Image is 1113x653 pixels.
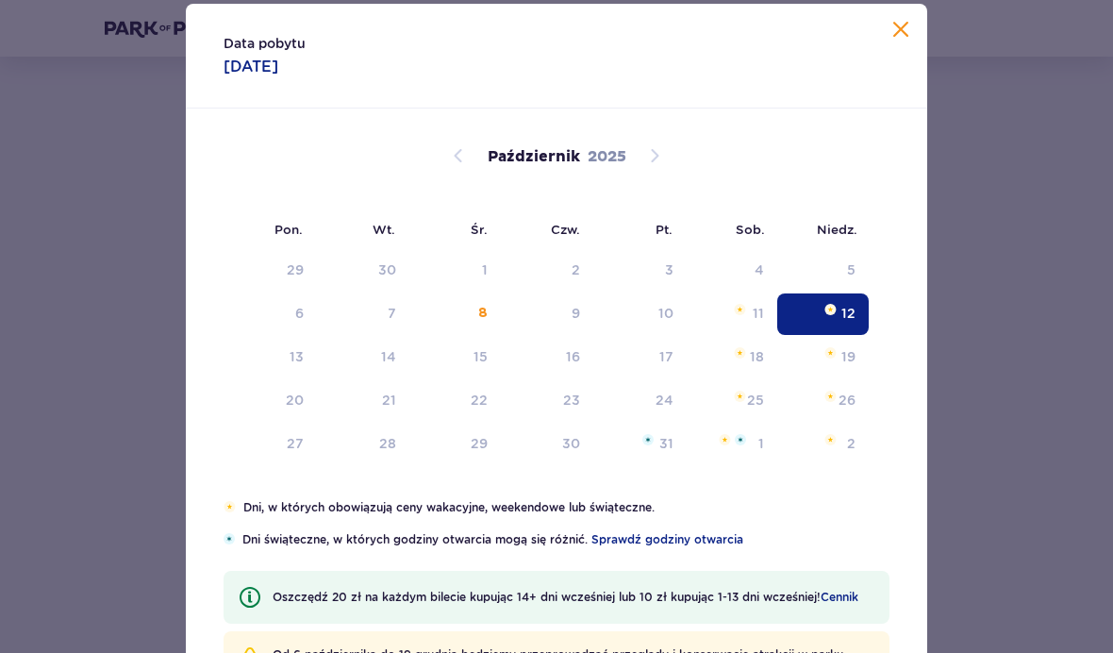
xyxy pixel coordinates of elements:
div: 9 [572,304,580,323]
img: Pomarańczowa gwiazdka [824,347,837,359]
td: Data niedostępna. wtorek, 7 października 2025 [317,293,410,335]
td: środa, 29 października 2025 [409,424,501,465]
div: 2 [572,260,580,279]
div: 8 [478,304,488,323]
td: piątek, 10 października 2025 [593,293,687,335]
td: sobota, 18 października 2025 [687,337,778,378]
td: poniedziałek, 20 października 2025 [224,380,317,422]
small: Pt. [656,222,673,237]
div: 12 [841,304,856,323]
div: 5 [847,260,856,279]
div: 30 [562,434,580,453]
img: Niebieska gwiazdka [224,533,235,544]
div: 6 [295,304,304,323]
td: Data niedostępna. poniedziałek, 29 września 2025 [224,250,317,292]
img: Pomarańczowa gwiazdka [224,501,236,512]
div: 18 [750,347,764,366]
div: 31 [659,434,673,453]
td: wtorek, 28 października 2025 [317,424,410,465]
td: poniedziałek, 13 października 2025 [224,337,317,378]
td: piątek, 31 października 2025 [593,424,687,465]
a: Cennik [821,589,858,606]
img: Pomarańczowa gwiazdka [824,434,837,445]
div: 28 [379,434,396,453]
small: Czw. [551,222,580,237]
div: 19 [841,347,856,366]
td: sobota, 11 października 2025 [687,293,778,335]
img: Pomarańczowa gwiazdka [734,347,746,359]
div: 20 [286,391,304,410]
small: Niedz. [817,222,857,237]
div: 29 [287,260,304,279]
td: Data niedostępna. wtorek, 30 września 2025 [317,250,410,292]
div: 21 [382,391,396,410]
td: Data niedostępna. niedziela, 5 października 2025 [777,250,869,292]
td: sobota, 25 października 2025 [687,380,778,422]
div: 7 [388,304,396,323]
small: Pon. [274,222,303,237]
td: niedziela, 26 października 2025 [777,380,869,422]
div: 25 [747,391,764,410]
td: Data niedostępna. poniedziałek, 6 października 2025 [224,293,317,335]
button: Poprzedni miesiąc [447,144,470,167]
td: piątek, 17 października 2025 [593,337,687,378]
p: [DATE] [224,57,278,77]
button: Zamknij [889,19,912,42]
td: sobota, 1 listopada 2025 [687,424,778,465]
td: czwartek, 16 października 2025 [501,337,594,378]
td: poniedziałek, 27 października 2025 [224,424,317,465]
img: Pomarańczowa gwiazdka [719,434,731,445]
td: Data niedostępna. piątek, 3 października 2025 [593,250,687,292]
div: 30 [378,260,396,279]
td: czwartek, 9 października 2025 [501,293,594,335]
div: 13 [290,347,304,366]
div: 11 [753,304,764,323]
button: Następny miesiąc [643,144,666,167]
td: Data niedostępna. sobota, 4 października 2025 [687,250,778,292]
td: Data niedostępna. czwartek, 2 października 2025 [501,250,594,292]
td: piątek, 24 października 2025 [593,380,687,422]
div: 23 [563,391,580,410]
p: Data pobytu [224,34,306,53]
div: 2 [847,434,856,453]
td: Data zaznaczona. niedziela, 12 października 2025 [777,293,869,335]
td: wtorek, 21 października 2025 [317,380,410,422]
div: 1 [482,260,488,279]
p: Dni, w których obowiązują ceny wakacyjne, weekendowe lub świąteczne. [243,499,889,516]
p: Dni świąteczne, w których godziny otwarcia mogą się różnić. [242,531,889,548]
img: Pomarańczowa gwiazdka [734,391,746,402]
img: Pomarańczowa gwiazdka [734,304,746,315]
div: 26 [839,391,856,410]
img: Niebieska gwiazdka [735,434,746,445]
small: Śr. [471,222,488,237]
td: niedziela, 2 listopada 2025 [777,424,869,465]
img: Pomarańczowa gwiazdka [824,304,837,315]
p: Październik [488,146,580,167]
div: 14 [381,347,396,366]
td: środa, 15 października 2025 [409,337,501,378]
td: niedziela, 19 października 2025 [777,337,869,378]
div: 15 [473,347,488,366]
div: 29 [471,434,488,453]
td: czwartek, 23 października 2025 [501,380,594,422]
td: Data niedostępna. środa, 8 października 2025 [409,293,501,335]
div: 24 [656,391,673,410]
td: Data niedostępna. środa, 1 października 2025 [409,250,501,292]
p: 2025 [588,146,626,167]
img: Pomarańczowa gwiazdka [824,391,837,402]
small: Sob. [736,222,765,237]
div: 22 [471,391,488,410]
div: 10 [658,304,673,323]
div: 27 [287,434,304,453]
p: Oszczędź 20 zł na każdym bilecie kupując 14+ dni wcześniej lub 10 zł kupując 1-13 dni wcześniej! [273,589,858,606]
td: czwartek, 30 października 2025 [501,424,594,465]
div: 3 [665,260,673,279]
img: Niebieska gwiazdka [642,434,654,445]
div: 1 [758,434,764,453]
td: środa, 22 października 2025 [409,380,501,422]
small: Wt. [373,222,395,237]
div: 17 [659,347,673,366]
a: Sprawdź godziny otwarcia [591,531,743,548]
